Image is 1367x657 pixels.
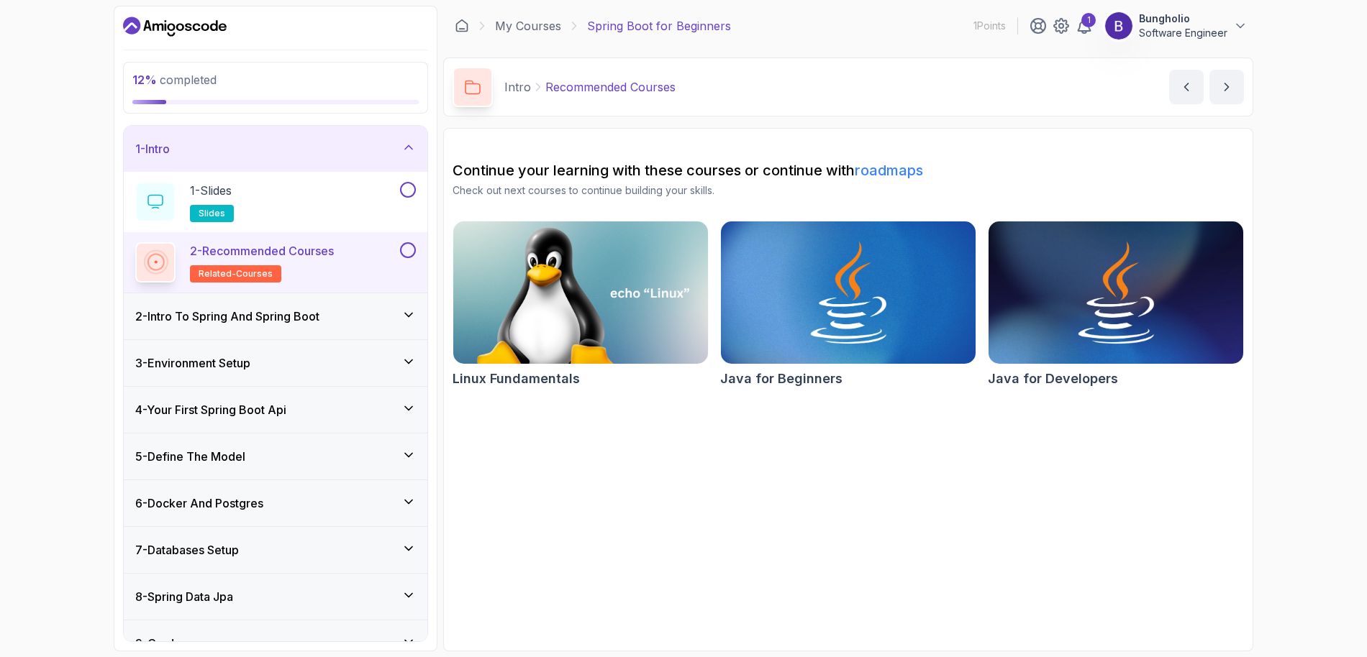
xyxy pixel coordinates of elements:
[135,495,263,512] h3: 6 - Docker And Postgres
[124,126,427,172] button: 1-Intro
[124,293,427,339] button: 2-Intro To Spring And Spring Boot
[135,182,416,222] button: 1-Slidesslides
[199,208,225,219] span: slides
[124,387,427,433] button: 4-Your First Spring Boot Api
[135,140,170,157] h3: 1 - Intro
[453,221,708,364] img: Linux Fundamentals card
[1209,70,1244,104] button: next content
[190,242,334,259] p: 2 - Recommended Courses
[124,433,427,479] button: 5-Define The Model
[453,183,1244,198] p: Check out next courses to continue building your skills.
[135,401,286,418] h3: 4 - Your First Spring Boot Api
[1104,12,1248,40] button: user profile imageBungholioSoftware Engineer
[988,221,1244,389] a: Java for Developers cardJava for Developers
[135,354,250,372] h3: 3 - Environment Setup
[973,19,1006,33] p: 1 Points
[199,268,273,280] span: related-courses
[453,160,1244,180] h2: Continue your learning with these courses or continue with
[135,541,239,559] h3: 7 - Databases Setup
[453,369,580,389] h2: Linux Fundamentals
[1105,12,1132,40] img: user profile image
[545,78,676,96] p: Recommended Courses
[123,15,227,38] a: Dashboard
[720,221,976,389] a: Java for Beginners cardJava for Beginners
[455,19,469,33] a: Dashboard
[135,588,233,605] h3: 8 - Spring Data Jpa
[721,221,976,364] img: Java for Beginners card
[124,574,427,620] button: 8-Spring Data Jpa
[1169,70,1204,104] button: previous content
[135,448,245,465] h3: 5 - Define The Model
[190,182,232,199] p: 1 - Slides
[988,369,1118,389] h2: Java for Developers
[989,221,1243,364] img: Java for Developers card
[132,73,157,87] span: 12 %
[135,635,174,652] h3: 9 - Crud
[855,162,923,179] a: roadmaps
[504,78,531,96] p: Intro
[124,527,427,573] button: 7-Databases Setup
[495,17,561,35] a: My Courses
[1081,13,1096,27] div: 1
[453,221,709,389] a: Linux Fundamentals cardLinux Fundamentals
[132,73,217,87] span: completed
[124,480,427,526] button: 6-Docker And Postgres
[124,340,427,386] button: 3-Environment Setup
[1076,17,1093,35] a: 1
[587,17,731,35] p: Spring Boot for Beginners
[135,308,319,325] h3: 2 - Intro To Spring And Spring Boot
[135,242,416,282] button: 2-Recommended Coursesrelated-courses
[720,369,843,389] h2: Java for Beginners
[1139,12,1227,26] p: Bungholio
[1139,26,1227,40] p: Software Engineer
